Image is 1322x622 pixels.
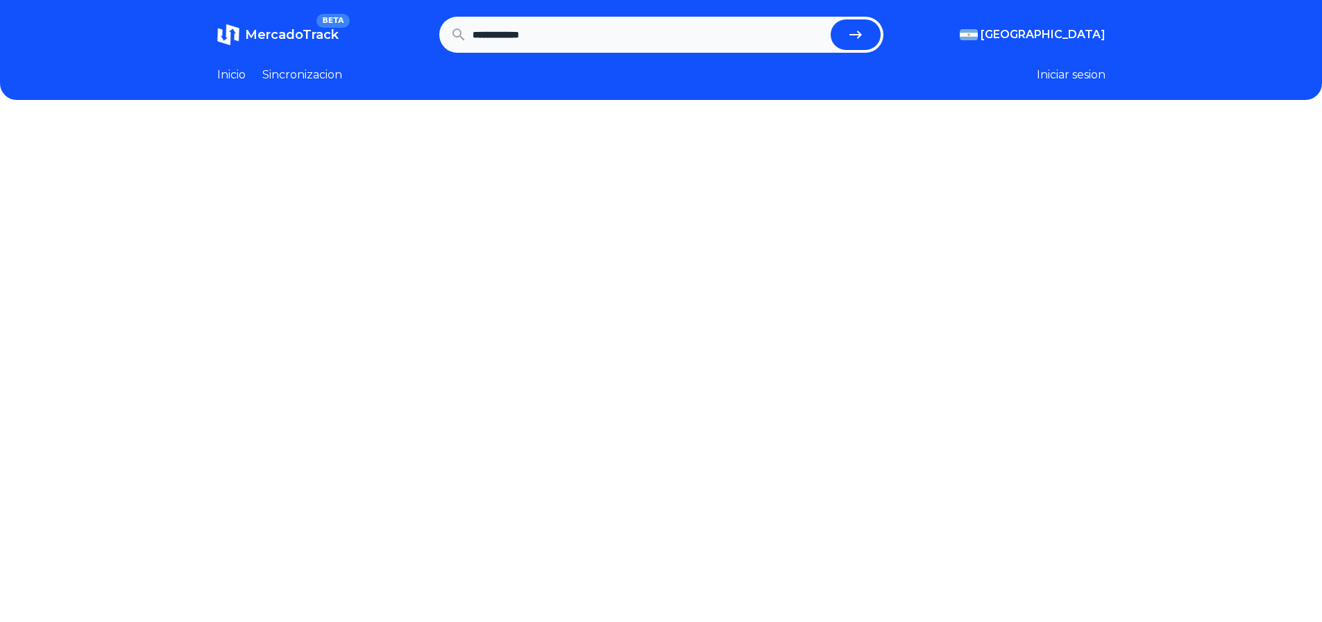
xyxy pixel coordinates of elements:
button: [GEOGRAPHIC_DATA] [960,26,1105,43]
span: MercadoTrack [245,27,339,42]
a: MercadoTrackBETA [217,24,339,46]
button: Iniciar sesion [1037,67,1105,83]
img: Argentina [960,29,978,40]
a: Inicio [217,67,246,83]
span: BETA [316,14,349,28]
a: Sincronizacion [262,67,342,83]
img: MercadoTrack [217,24,239,46]
span: [GEOGRAPHIC_DATA] [981,26,1105,43]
